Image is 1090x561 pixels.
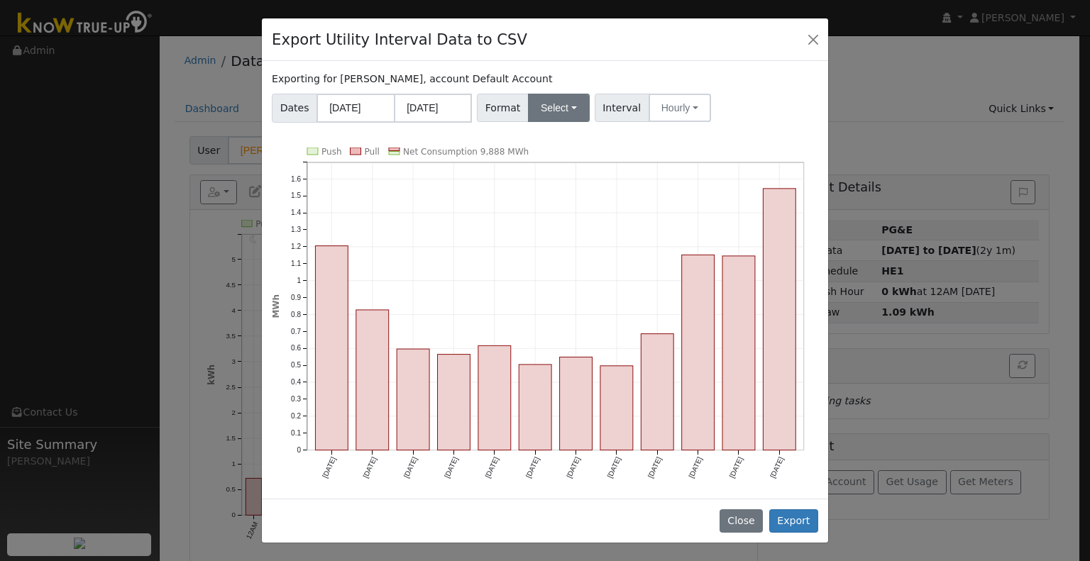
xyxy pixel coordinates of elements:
button: Hourly [649,94,711,122]
rect: onclick="" [682,255,715,450]
text: 1.3 [291,226,301,233]
rect: onclick="" [316,245,348,450]
text: [DATE] [484,455,500,479]
text: 0.1 [291,429,301,437]
text: [DATE] [606,455,622,479]
text: [DATE] [565,455,581,479]
button: Select [528,94,590,122]
text: Net Consumption 9,888 MWh [403,147,529,157]
text: Push [321,147,342,157]
rect: onclick="" [560,357,593,450]
text: [DATE] [362,455,378,479]
text: [DATE] [728,455,744,479]
text: [DATE] [443,455,459,479]
text: 0 [297,446,301,454]
text: 1.2 [291,243,301,250]
rect: onclick="" [641,333,673,450]
text: 1.1 [291,260,301,267]
text: 0.5 [291,361,301,369]
text: Pull [365,147,380,157]
text: 1 [297,277,301,284]
button: Close [803,29,823,49]
button: Export [769,509,818,533]
rect: onclick="" [478,345,511,450]
h4: Export Utility Interval Data to CSV [272,28,527,51]
text: [DATE] [646,455,663,479]
text: MWh [271,294,281,318]
rect: onclick="" [722,256,755,450]
text: 1.4 [291,209,301,216]
text: 1.6 [291,174,301,182]
text: 0.6 [291,344,301,352]
text: 0.9 [291,294,301,301]
text: [DATE] [524,455,541,479]
rect: onclick="" [519,365,551,450]
text: 0.3 [291,395,301,403]
rect: onclick="" [600,366,633,450]
label: Exporting for [PERSON_NAME], account Default Account [272,72,552,87]
span: Interval [595,94,649,122]
text: 0.4 [291,378,301,386]
rect: onclick="" [356,310,389,450]
rect: onclick="" [438,354,470,450]
text: [DATE] [687,455,703,479]
rect: onclick="" [397,349,429,450]
text: [DATE] [321,455,337,479]
text: 0.2 [291,412,301,420]
button: Close [720,509,763,533]
span: Format [477,94,529,122]
rect: onclick="" [764,189,796,450]
text: 1.5 [291,191,301,199]
text: [DATE] [402,455,419,479]
text: 0.7 [291,327,301,335]
text: 0.8 [291,310,301,318]
text: [DATE] [769,455,785,479]
span: Dates [272,94,317,123]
